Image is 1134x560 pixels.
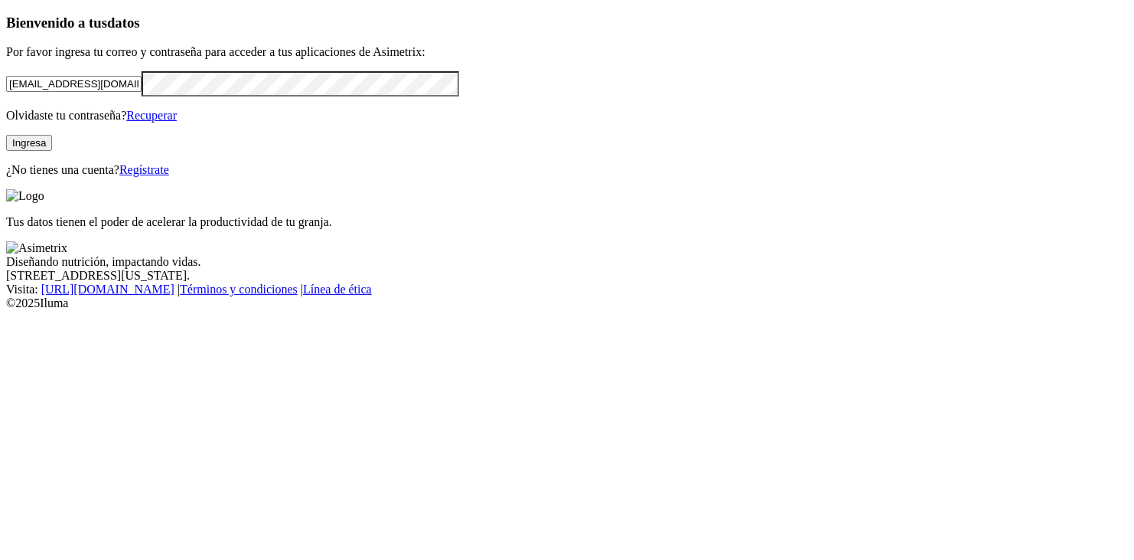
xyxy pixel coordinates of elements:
input: Tu correo [6,76,142,92]
div: [STREET_ADDRESS][US_STATE]. [6,269,1128,283]
h3: Bienvenido a tus [6,15,1128,31]
div: © 2025 Iluma [6,296,1128,310]
a: [URL][DOMAIN_NAME] [41,283,174,296]
img: Asimetrix [6,241,67,255]
a: Línea de ética [303,283,372,296]
div: Diseñando nutrición, impactando vidas. [6,255,1128,269]
span: datos [107,15,140,31]
button: Ingresa [6,135,52,151]
img: Logo [6,189,44,203]
a: Regístrate [119,163,169,176]
p: ¿No tienes una cuenta? [6,163,1128,177]
a: Recuperar [126,109,177,122]
div: Visita : | | [6,283,1128,296]
p: Olvidaste tu contraseña? [6,109,1128,123]
p: Por favor ingresa tu correo y contraseña para acceder a tus aplicaciones de Asimetrix: [6,45,1128,59]
p: Tus datos tienen el poder de acelerar la productividad de tu granja. [6,215,1128,229]
a: Términos y condiciones [180,283,298,296]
